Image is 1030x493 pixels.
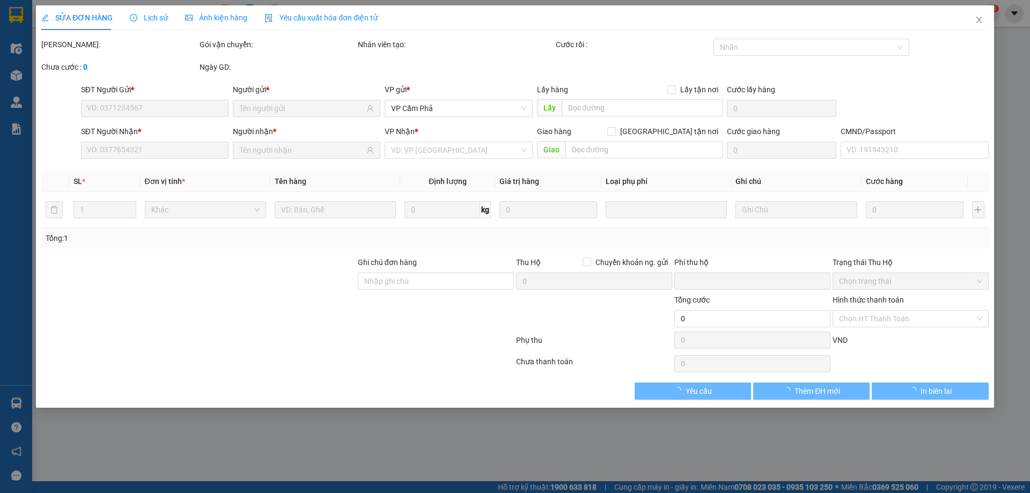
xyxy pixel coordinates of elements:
[727,100,836,117] input: Cước lấy hàng
[866,177,903,186] span: Cước hàng
[145,177,185,186] span: Đơn vị tính
[635,382,751,400] button: Yêu cầu
[480,201,491,218] span: kg
[964,5,994,35] button: Close
[674,387,686,394] span: loading
[674,296,710,304] span: Tổng cước
[239,102,364,114] input: Tên người gửi
[275,177,306,186] span: Tên hàng
[358,39,554,50] div: Nhân viên tạo:
[753,382,870,400] button: Thêm ĐH mới
[367,105,374,112] span: user
[972,201,984,218] button: plus
[601,171,731,192] th: Loại phụ phí
[537,85,568,94] span: Lấy hàng
[537,99,562,116] span: Lấy
[833,336,848,344] span: VND
[727,85,775,94] label: Cước lấy hàng
[46,201,63,218] button: delete
[783,387,794,394] span: loading
[866,201,963,218] input: 0
[41,61,197,73] div: Chưa cước :
[429,177,467,186] span: Định lượng
[591,256,672,268] span: Chuyển khoản ng. gửi
[537,127,571,136] span: Giao hàng
[130,14,137,21] span: clock-circle
[264,13,378,22] span: Yêu cầu xuất hóa đơn điện tử
[367,146,374,154] span: user
[385,84,533,95] div: VP gửi
[41,39,197,50] div: [PERSON_NAME]:
[151,202,260,218] span: Khác
[872,382,989,400] button: In biên lai
[794,385,840,397] span: Thêm ĐH mới
[556,39,712,50] div: Cước rồi :
[130,13,168,22] span: Lịch sử
[81,84,229,95] div: SĐT Người Gửi
[264,14,273,23] img: icon
[41,14,49,21] span: edit
[46,232,398,244] div: Tổng: 1
[562,99,723,116] input: Dọc đường
[616,126,723,137] span: [GEOGRAPHIC_DATA] tận nơi
[833,256,989,268] div: Trạng thái Thu Hộ
[565,141,723,158] input: Dọc đường
[200,61,356,73] div: Ngày GD:
[275,201,396,218] input: VD: Bàn, Ghế
[515,334,673,353] div: Phụ thu
[736,201,857,218] input: Ghi Chú
[727,142,836,159] input: Cước giao hàng
[239,144,364,156] input: Tên người nhận
[674,256,830,273] div: Phí thu hộ
[185,14,193,21] span: picture
[537,141,565,158] span: Giao
[200,39,356,50] div: Gói vận chuyển:
[358,258,417,267] label: Ghi chú đơn hàng
[233,126,380,137] div: Người nhận
[676,84,723,95] span: Lấy tận nơi
[358,273,514,290] input: Ghi chú đơn hàng
[185,13,247,22] span: Ảnh kiện hàng
[41,13,113,22] span: SỬA ĐƠN HÀNG
[516,258,541,267] span: Thu Hộ
[499,177,539,186] span: Giá trị hàng
[392,100,526,116] span: VP Cẩm Phả
[515,356,673,374] div: Chưa thanh toán
[841,126,988,137] div: CMND/Passport
[83,63,87,71] b: 0
[839,273,982,289] span: Chọn trạng thái
[727,127,780,136] label: Cước giao hàng
[732,171,862,192] th: Ghi chú
[233,84,380,95] div: Người gửi
[385,127,415,136] span: VP Nhận
[499,201,597,218] input: 0
[686,385,712,397] span: Yêu cầu
[81,126,229,137] div: SĐT Người Nhận
[833,296,904,304] label: Hình thức thanh toán
[74,177,83,186] span: SL
[909,387,921,394] span: loading
[921,385,952,397] span: In biên lai
[975,16,983,24] span: close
